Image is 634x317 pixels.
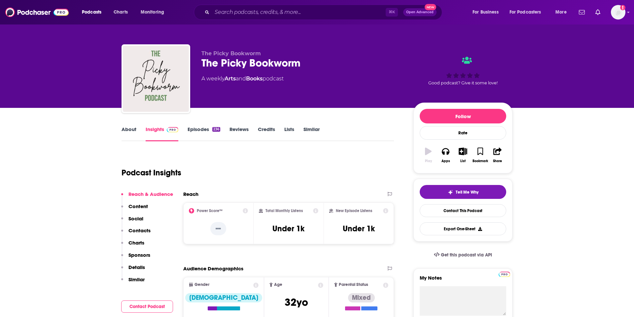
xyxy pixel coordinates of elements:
[197,208,223,213] h2: Power Score™
[285,296,308,309] span: 32 yo
[212,7,386,18] input: Search podcasts, credits, & more...
[146,126,178,141] a: InsightsPodchaser Pro
[128,240,144,246] p: Charts
[284,126,294,141] a: Lists
[611,5,625,20] span: Logged in as ldigiovine
[420,126,506,140] div: Rate
[122,126,136,141] a: About
[212,127,220,132] div: 236
[505,7,551,18] button: open menu
[386,8,398,17] span: ⌘ K
[225,75,236,82] a: Arts
[77,7,110,18] button: open menu
[468,7,507,18] button: open menu
[339,283,368,287] span: Parental Status
[82,8,101,17] span: Podcasts
[441,252,492,258] span: Get this podcast via API
[128,215,143,222] p: Social
[121,227,151,240] button: Contacts
[128,191,173,197] p: Reach & Audience
[121,300,173,313] button: Contact Podcast
[265,208,303,213] h2: Total Monthly Listens
[121,240,144,252] button: Charts
[551,7,575,18] button: open menu
[128,227,151,234] p: Contacts
[194,283,209,287] span: Gender
[473,159,488,163] div: Bookmark
[420,143,437,167] button: Play
[114,8,128,17] span: Charts
[121,191,173,203] button: Reach & Audience
[510,8,541,17] span: For Podcasters
[472,143,489,167] button: Bookmark
[258,126,275,141] a: Credits
[576,7,587,18] a: Show notifications dropdown
[493,159,502,163] div: Share
[5,6,69,19] img: Podchaser - Follow, Share and Rate Podcasts
[456,190,478,195] span: Tell Me Why
[343,224,375,234] h3: Under 1k
[425,159,432,163] div: Play
[201,75,284,83] div: A weekly podcast
[429,247,497,263] a: Get this podcast via API
[473,8,499,17] span: For Business
[121,252,150,264] button: Sponsors
[121,276,145,289] button: Similar
[272,224,304,234] h3: Under 1k
[460,159,466,163] div: List
[437,143,454,167] button: Apps
[128,276,145,283] p: Similar
[201,50,261,57] span: The Picky Bookworm
[448,190,453,195] img: tell me why sparkle
[428,80,498,85] span: Good podcast? Give it some love!
[499,271,510,277] a: Pro website
[489,143,506,167] button: Share
[121,203,148,215] button: Content
[406,11,434,14] span: Open Advanced
[593,7,603,18] a: Show notifications dropdown
[403,8,437,16] button: Open AdvancedNew
[121,264,145,276] button: Details
[420,204,506,217] a: Contact This Podcast
[136,7,173,18] button: open menu
[420,109,506,123] button: Follow
[420,185,506,199] button: tell me why sparkleTell Me Why
[420,222,506,235] button: Export One-Sheet
[123,46,189,112] img: The Picky Bookworm
[441,159,450,163] div: Apps
[425,4,437,10] span: New
[303,126,320,141] a: Similar
[109,7,132,18] a: Charts
[128,252,150,258] p: Sponsors
[200,5,448,20] div: Search podcasts, credits, & more...
[128,203,148,209] p: Content
[121,215,143,228] button: Social
[236,75,246,82] span: and
[210,222,226,235] p: --
[229,126,249,141] a: Reviews
[183,191,198,197] h2: Reach
[122,168,181,178] h1: Podcast Insights
[420,275,506,286] label: My Notes
[246,75,263,82] a: Books
[336,208,372,213] h2: New Episode Listens
[499,272,510,277] img: Podchaser Pro
[413,50,512,91] div: Good podcast? Give it some love!
[620,5,625,10] svg: Add a profile image
[555,8,567,17] span: More
[167,127,178,132] img: Podchaser Pro
[128,264,145,270] p: Details
[183,265,243,272] h2: Audience Demographics
[348,293,375,302] div: Mixed
[141,8,164,17] span: Monitoring
[188,126,220,141] a: Episodes236
[274,283,282,287] span: Age
[611,5,625,20] button: Show profile menu
[185,293,262,302] div: [DEMOGRAPHIC_DATA]
[611,5,625,20] img: User Profile
[454,143,472,167] button: List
